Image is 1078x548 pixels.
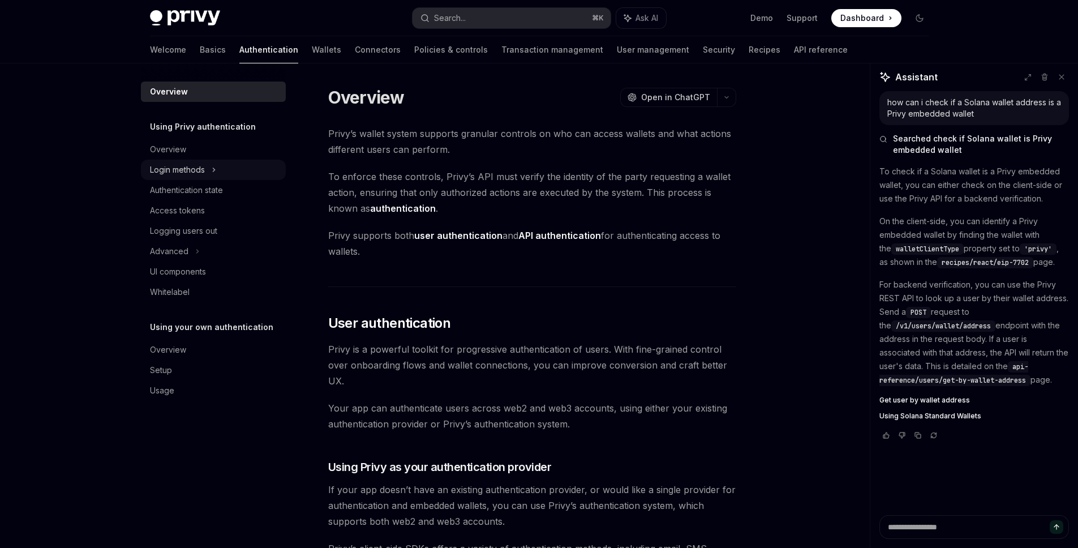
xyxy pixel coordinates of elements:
[879,396,1069,405] a: Get user by wallet address
[150,183,223,197] div: Authentication state
[879,362,1028,385] span: api-reference/users/get-by-wallet-address
[896,322,991,331] span: /v1/users/wallet/address
[141,221,286,241] a: Logging users out
[910,308,926,317] span: POST
[328,459,552,475] span: Using Privy as your authentication provider
[501,36,603,63] a: Transaction management
[414,36,488,63] a: Policies & controls
[518,230,601,241] strong: API authentication
[749,36,780,63] a: Recipes
[893,133,1069,156] span: Searched check if Solana wallet is Privy embedded wallet
[200,36,226,63] a: Basics
[635,12,658,24] span: Ask AI
[150,120,256,134] h5: Using Privy authentication
[239,36,298,63] a: Authentication
[150,265,206,279] div: UI components
[150,384,174,397] div: Usage
[879,396,970,405] span: Get user by wallet address
[328,314,451,332] span: User authentication
[887,97,1061,119] div: how can i check if a Solana wallet address is a Privy embedded wallet
[840,12,884,24] span: Dashboard
[1050,520,1063,534] button: Send message
[141,282,286,302] a: Whitelabel
[150,224,217,238] div: Logging users out
[150,343,186,357] div: Overview
[328,482,736,529] span: If your app doesn’t have an existing authentication provider, or would like a single provider for...
[414,230,503,241] strong: user authentication
[150,245,188,258] div: Advanced
[328,400,736,432] span: Your app can authenticate users across web2 and web3 accounts, using either your existing authent...
[150,36,186,63] a: Welcome
[787,12,818,24] a: Support
[150,320,273,334] h5: Using your own authentication
[703,36,735,63] a: Security
[879,278,1069,387] p: For backend verification, you can use the Privy REST API to look up a user by their wallet addres...
[150,285,190,299] div: Whitelabel
[141,139,286,160] a: Overview
[641,92,710,103] span: Open in ChatGPT
[620,88,717,107] button: Open in ChatGPT
[750,12,773,24] a: Demo
[328,126,736,157] span: Privy’s wallet system supports granular controls on who can access wallets and what actions diffe...
[895,70,938,84] span: Assistant
[616,8,666,28] button: Ask AI
[592,14,604,23] span: ⌘ K
[879,215,1069,269] p: On the client-side, you can identify a Privy embedded wallet by finding the wallet with the prope...
[831,9,901,27] a: Dashboard
[942,258,1029,267] span: recipes/react/eip-7702
[879,412,981,421] span: Using Solana Standard Wallets
[879,165,1069,205] p: To check if a Solana wallet is a Privy embedded wallet, you can either check on the client-side o...
[141,200,286,221] a: Access tokens
[1024,245,1052,254] span: 'privy'
[413,8,611,28] button: Search...⌘K
[617,36,689,63] a: User management
[141,380,286,401] a: Usage
[150,204,205,217] div: Access tokens
[141,340,286,360] a: Overview
[328,341,736,389] span: Privy is a powerful toolkit for progressive authentication of users. With fine-grained control ov...
[150,10,220,26] img: dark logo
[150,143,186,156] div: Overview
[150,163,205,177] div: Login methods
[150,363,172,377] div: Setup
[434,11,466,25] div: Search...
[312,36,341,63] a: Wallets
[150,85,188,99] div: Overview
[141,360,286,380] a: Setup
[328,169,736,216] span: To enforce these controls, Privy’s API must verify the identity of the party requesting a wallet ...
[370,203,436,214] strong: authentication
[141,82,286,102] a: Overview
[910,9,929,27] button: Toggle dark mode
[879,133,1069,156] button: Searched check if Solana wallet is Privy embedded wallet
[328,228,736,259] span: Privy supports both and for authenticating access to wallets.
[141,262,286,282] a: UI components
[896,245,959,254] span: walletClientType
[328,87,405,108] h1: Overview
[141,180,286,200] a: Authentication state
[794,36,848,63] a: API reference
[355,36,401,63] a: Connectors
[879,412,1069,421] a: Using Solana Standard Wallets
